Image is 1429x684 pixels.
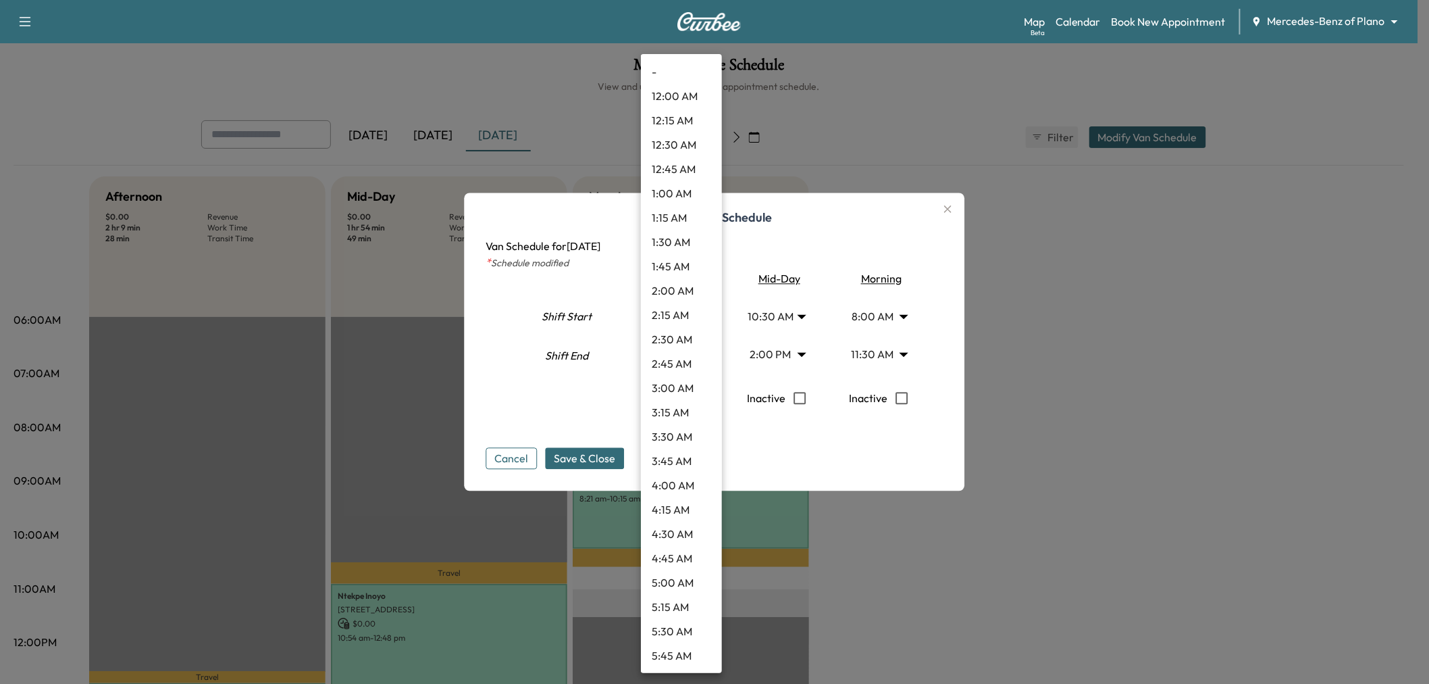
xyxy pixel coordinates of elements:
li: 3:30 AM [641,424,722,449]
li: 3:45 AM [641,449,722,473]
li: 4:30 AM [641,522,722,546]
li: 12:45 AM [641,157,722,181]
li: 1:45 AM [641,254,722,278]
li: 1:00 AM [641,181,722,205]
li: 2:15 AM [641,303,722,327]
li: - [641,59,722,84]
li: 5:15 AM [641,595,722,619]
li: 4:00 AM [641,473,722,497]
li: 4:45 AM [641,546,722,570]
li: 12:15 AM [641,108,722,132]
li: 5:45 AM [641,643,722,668]
li: 3:15 AM [641,400,722,424]
li: 12:00 AM [641,84,722,108]
li: 1:30 AM [641,230,722,254]
li: 3:00 AM [641,376,722,400]
li: 2:30 AM [641,327,722,351]
li: 1:15 AM [641,205,722,230]
li: 2:45 AM [641,351,722,376]
li: 4:15 AM [641,497,722,522]
li: 5:30 AM [641,619,722,643]
li: 2:00 AM [641,278,722,303]
li: 12:30 AM [641,132,722,157]
li: 5:00 AM [641,570,722,595]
